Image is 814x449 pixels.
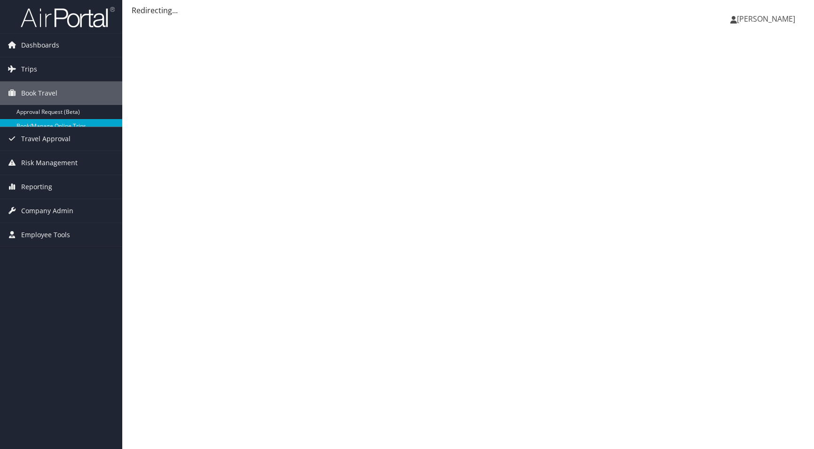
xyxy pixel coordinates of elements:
div: Redirecting... [132,5,805,16]
img: airportal-logo.png [21,6,115,28]
span: Employee Tools [21,223,70,247]
span: Book Travel [21,81,57,105]
span: Reporting [21,175,52,199]
span: Trips [21,57,37,81]
span: [PERSON_NAME] [737,14,795,24]
span: Dashboards [21,33,59,57]
span: Company Admin [21,199,73,223]
span: Risk Management [21,151,78,175]
span: Travel Approval [21,127,71,151]
a: [PERSON_NAME] [730,5,805,33]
